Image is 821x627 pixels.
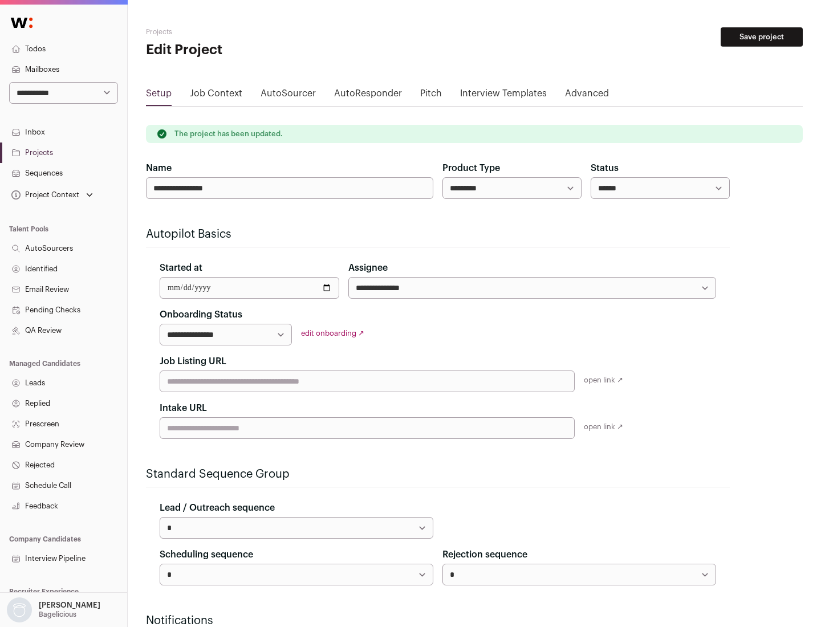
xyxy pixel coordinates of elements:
label: Assignee [348,261,388,275]
label: Product Type [442,161,500,175]
a: Pitch [420,87,442,105]
button: Save project [721,27,803,47]
label: Status [591,161,619,175]
a: AutoResponder [334,87,402,105]
a: Job Context [190,87,242,105]
label: Onboarding Status [160,308,242,321]
h1: Edit Project [146,41,365,59]
label: Scheduling sequence [160,548,253,561]
label: Job Listing URL [160,355,226,368]
label: Rejection sequence [442,548,527,561]
label: Name [146,161,172,175]
button: Open dropdown [9,187,95,203]
p: The project has been updated. [174,129,283,139]
div: Project Context [9,190,79,199]
button: Open dropdown [5,597,103,622]
p: Bagelicious [39,610,76,619]
label: Started at [160,261,202,275]
a: Interview Templates [460,87,547,105]
img: nopic.png [7,597,32,622]
img: Wellfound [5,11,39,34]
label: Intake URL [160,401,207,415]
label: Lead / Outreach sequence [160,501,275,515]
a: edit onboarding ↗ [301,329,364,337]
h2: Autopilot Basics [146,226,730,242]
a: AutoSourcer [261,87,316,105]
a: Advanced [565,87,609,105]
a: Setup [146,87,172,105]
h2: Projects [146,27,365,36]
h2: Standard Sequence Group [146,466,730,482]
p: [PERSON_NAME] [39,601,100,610]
